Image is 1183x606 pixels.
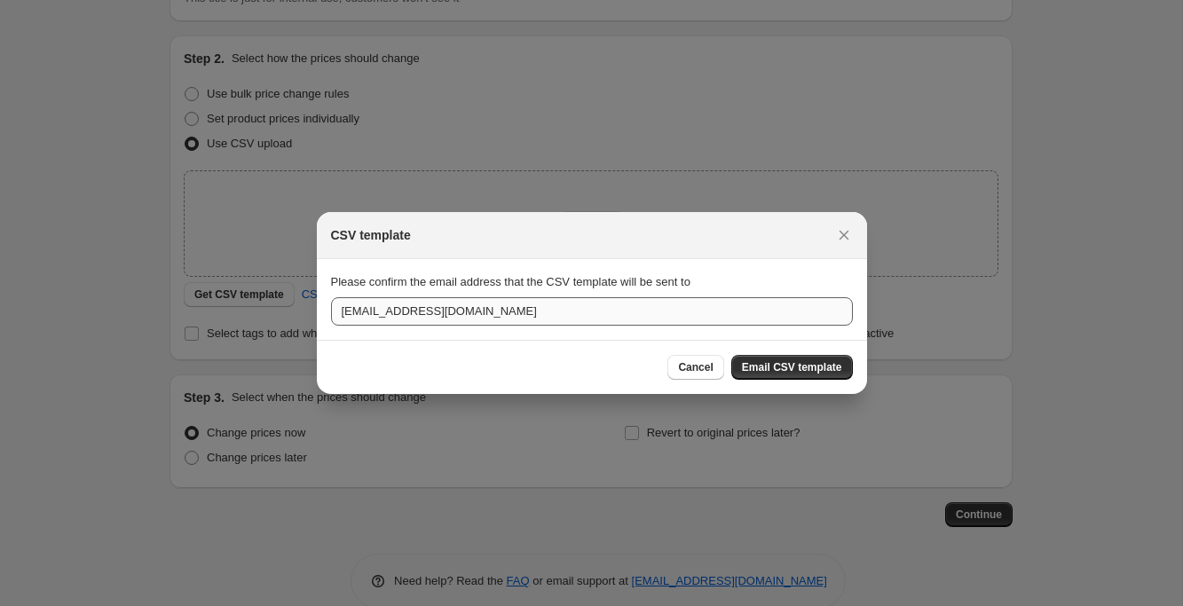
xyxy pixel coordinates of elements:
button: Close [832,223,856,248]
span: Email CSV template [742,360,842,374]
span: Cancel [678,360,713,374]
button: Cancel [667,355,723,380]
h2: CSV template [331,226,411,244]
span: Please confirm the email address that the CSV template will be sent to [331,275,690,288]
button: Email CSV template [731,355,853,380]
